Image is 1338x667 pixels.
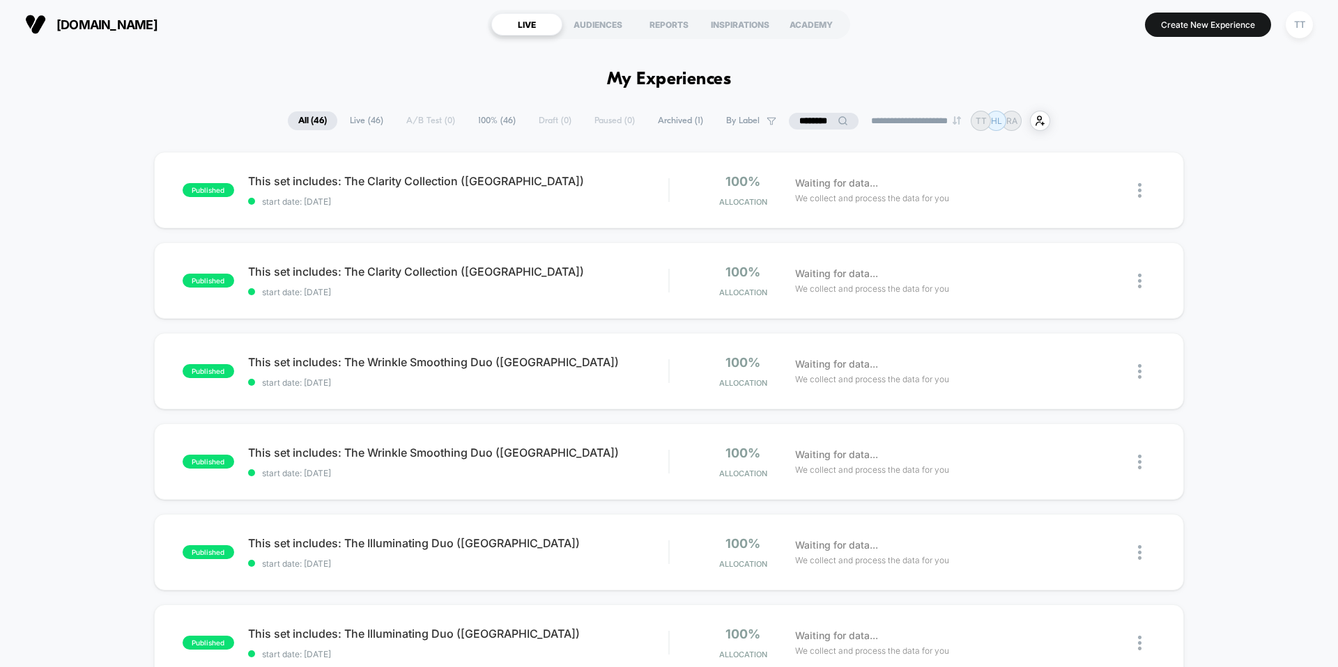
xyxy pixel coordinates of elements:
[183,636,234,650] span: published
[248,649,668,659] span: start date: [DATE]
[795,372,949,386] span: We collect and process the data for you
[248,196,668,207] span: start date: [DATE]
[183,455,234,469] span: published
[705,13,776,36] div: INSPIRATIONS
[56,17,157,32] span: [DOMAIN_NAME]
[491,13,562,36] div: LIVE
[976,116,987,126] p: TT
[725,446,760,460] span: 100%
[248,174,668,188] span: This set includes: The Clarity Collection ([GEOGRAPHIC_DATA])
[725,355,760,370] span: 100%
[719,197,767,207] span: Allocation
[562,13,633,36] div: AUDIENCES
[795,266,878,281] span: Waiting for data...
[248,558,668,569] span: start date: [DATE]
[795,282,949,295] span: We collect and process the data for you
[183,364,234,378] span: published
[1145,13,1271,37] button: Create New Experience
[1006,116,1017,126] p: RA
[248,265,668,278] span: This set includes: The Clarity Collection ([GEOGRAPHIC_DATA])
[725,627,760,641] span: 100%
[1282,10,1317,39] button: TT
[795,191,949,205] span: We collect and process the data for you
[725,265,760,279] span: 100%
[647,111,714,130] span: Archived ( 1 )
[183,183,234,197] span: published
[795,175,878,191] span: Waiting for data...
[719,469,767,478] span: Allocation
[953,116,961,125] img: end
[719,650,767,659] span: Allocation
[339,111,394,130] span: Live ( 46 )
[288,111,337,130] span: All ( 46 )
[248,468,668,478] span: start date: [DATE]
[726,116,760,126] span: By Label
[248,377,668,388] span: start date: [DATE]
[795,644,949,657] span: We collect and process the data for you
[795,463,949,476] span: We collect and process the data for you
[719,378,767,388] span: Allocation
[1138,364,1141,379] img: close
[21,13,162,36] button: [DOMAIN_NAME]
[795,628,878,643] span: Waiting for data...
[607,70,732,90] h1: My Experiences
[1138,274,1141,288] img: close
[1286,11,1313,38] div: TT
[991,116,1002,126] p: HL
[1138,636,1141,650] img: close
[795,554,949,567] span: We collect and process the data for you
[248,355,668,369] span: This set includes: The Wrinkle Smoothing Duo ([GEOGRAPHIC_DATA])
[25,14,46,35] img: Visually logo
[795,447,878,462] span: Waiting for data...
[719,559,767,569] span: Allocation
[248,287,668,297] span: start date: [DATE]
[1138,183,1141,198] img: close
[183,545,234,559] span: published
[719,288,767,297] span: Allocation
[183,274,234,288] span: published
[248,627,668,641] span: This set includes: The Illuminating Duo ([GEOGRAPHIC_DATA])
[725,536,760,551] span: 100%
[795,537,878,553] span: Waiting for data...
[1138,545,1141,560] img: close
[776,13,847,36] div: ACADEMY
[1138,455,1141,469] img: close
[248,446,668,460] span: This set includes: The Wrinkle Smoothing Duo ([GEOGRAPHIC_DATA])
[468,111,526,130] span: 100% ( 46 )
[725,174,760,189] span: 100%
[248,536,668,550] span: This set includes: The Illuminating Duo ([GEOGRAPHIC_DATA])
[633,13,705,36] div: REPORTS
[795,356,878,372] span: Waiting for data...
